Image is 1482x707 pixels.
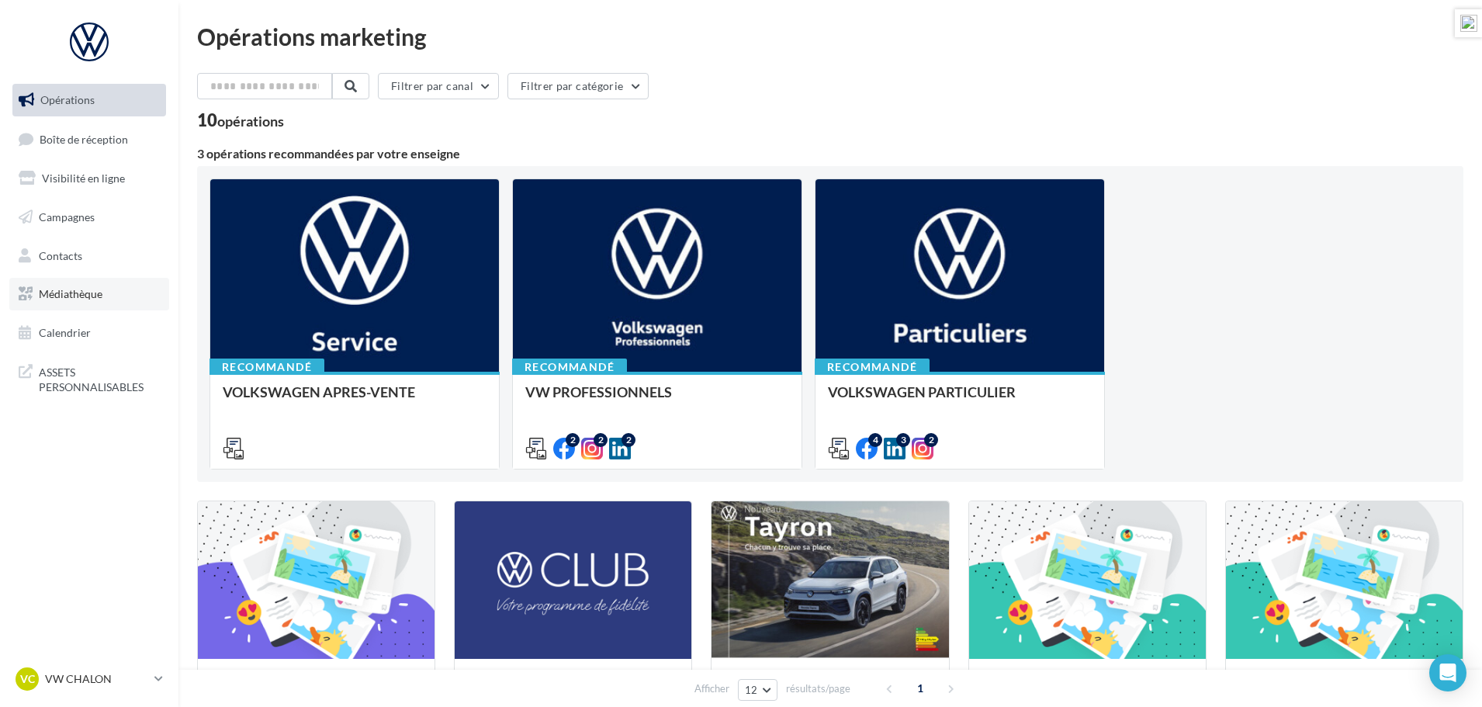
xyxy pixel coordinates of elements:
[694,681,729,696] span: Afficher
[20,671,35,687] span: VC
[738,679,777,701] button: 12
[378,73,499,99] button: Filtrer par canal
[9,84,169,116] a: Opérations
[924,433,938,447] div: 2
[9,162,169,195] a: Visibilité en ligne
[39,362,160,395] span: ASSETS PERSONNALISABLES
[12,664,166,694] a: VC VW CHALON
[815,359,930,376] div: Recommandé
[868,433,882,447] div: 4
[39,210,95,224] span: Campagnes
[223,384,486,415] div: VOLKSWAGEN APRES-VENTE
[1429,654,1466,691] div: Open Intercom Messenger
[566,433,580,447] div: 2
[9,201,169,234] a: Campagnes
[197,147,1463,160] div: 3 opérations recommandées par votre enseigne
[9,123,169,156] a: Boîte de réception
[594,433,608,447] div: 2
[9,240,169,272] a: Contacts
[828,384,1092,415] div: VOLKSWAGEN PARTICULIER
[40,132,128,145] span: Boîte de réception
[745,684,758,696] span: 12
[622,433,635,447] div: 2
[209,359,324,376] div: Recommandé
[197,112,284,129] div: 10
[39,326,91,339] span: Calendrier
[786,681,850,696] span: résultats/page
[9,317,169,349] a: Calendrier
[9,278,169,310] a: Médiathèque
[896,433,910,447] div: 3
[908,676,933,701] span: 1
[507,73,649,99] button: Filtrer par catégorie
[525,384,789,415] div: VW PROFESSIONNELS
[197,25,1463,48] div: Opérations marketing
[42,172,125,185] span: Visibilité en ligne
[217,114,284,128] div: opérations
[9,355,169,401] a: ASSETS PERSONNALISABLES
[39,287,102,300] span: Médiathèque
[40,93,95,106] span: Opérations
[45,671,148,687] p: VW CHALON
[512,359,627,376] div: Recommandé
[39,248,82,262] span: Contacts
